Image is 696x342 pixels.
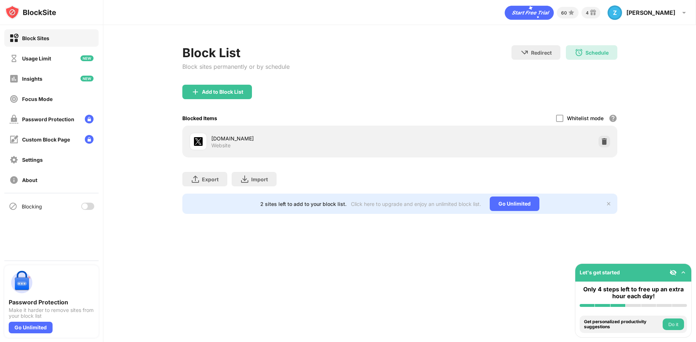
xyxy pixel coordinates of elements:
[586,10,589,16] div: 4
[663,318,684,330] button: Do it
[531,50,552,56] div: Redirect
[490,197,539,211] div: Go Unlimited
[22,136,70,143] div: Custom Block Page
[505,5,554,20] div: animation
[608,5,622,20] div: Z
[626,9,675,16] div: [PERSON_NAME]
[567,8,576,17] img: points-small.svg
[580,269,620,275] div: Let's get started
[9,270,35,296] img: push-password-protection.svg
[680,269,687,276] img: omni-setup-toggle.svg
[251,176,268,182] div: Import
[9,202,17,211] img: blocking-icon.svg
[9,307,94,319] div: Make it harder to remove sites from your block list
[211,135,400,142] div: [DOMAIN_NAME]
[567,115,604,121] div: Whitelist mode
[585,50,609,56] div: Schedule
[9,94,18,104] img: focus-off.svg
[194,137,203,146] img: favicons
[85,115,94,123] img: lock-menu.svg
[9,135,18,144] img: customize-block-page-off.svg
[9,34,18,43] img: block-on.svg
[182,45,290,60] div: Block List
[589,8,597,17] img: reward-small.svg
[211,142,231,149] div: Website
[22,35,49,41] div: Block Sites
[561,10,567,16] div: 60
[9,322,53,333] div: Go Unlimited
[22,76,42,82] div: Insights
[9,176,18,185] img: about-off.svg
[22,116,74,122] div: Password Protection
[202,89,243,95] div: Add to Block List
[85,135,94,144] img: lock-menu.svg
[9,115,18,124] img: password-protection-off.svg
[9,155,18,164] img: settings-off.svg
[606,201,612,207] img: x-button.svg
[22,96,53,102] div: Focus Mode
[580,286,687,300] div: Only 4 steps left to free up an extra hour each day!
[9,299,94,306] div: Password Protection
[182,63,290,70] div: Block sites permanently or by schedule
[5,5,56,20] img: logo-blocksite.svg
[9,74,18,83] img: insights-off.svg
[670,269,677,276] img: eye-not-visible.svg
[80,76,94,81] img: new-icon.svg
[22,157,43,163] div: Settings
[351,201,481,207] div: Click here to upgrade and enjoy an unlimited block list.
[260,201,347,207] div: 2 sites left to add to your block list.
[22,203,42,210] div: Blocking
[182,115,217,121] div: Blocked Items
[9,54,18,63] img: time-usage-off.svg
[584,319,661,330] div: Get personalized productivity suggestions
[22,55,51,62] div: Usage Limit
[202,176,219,182] div: Export
[80,55,94,61] img: new-icon.svg
[22,177,37,183] div: About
